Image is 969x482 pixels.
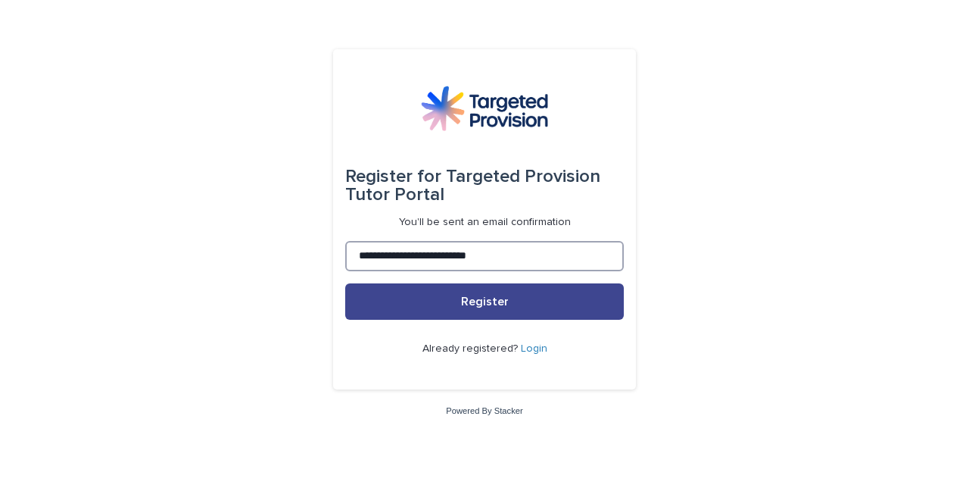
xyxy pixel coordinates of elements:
a: Login [521,343,547,354]
img: M5nRWzHhSzIhMunXDL62 [421,86,548,131]
button: Register [345,283,624,320]
a: Powered By Stacker [446,406,522,415]
span: Register for [345,167,441,186]
span: Register [461,296,509,308]
span: Already registered? [422,343,521,354]
div: Targeted Provision Tutor Portal [345,155,624,216]
p: You'll be sent an email confirmation [399,216,571,229]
